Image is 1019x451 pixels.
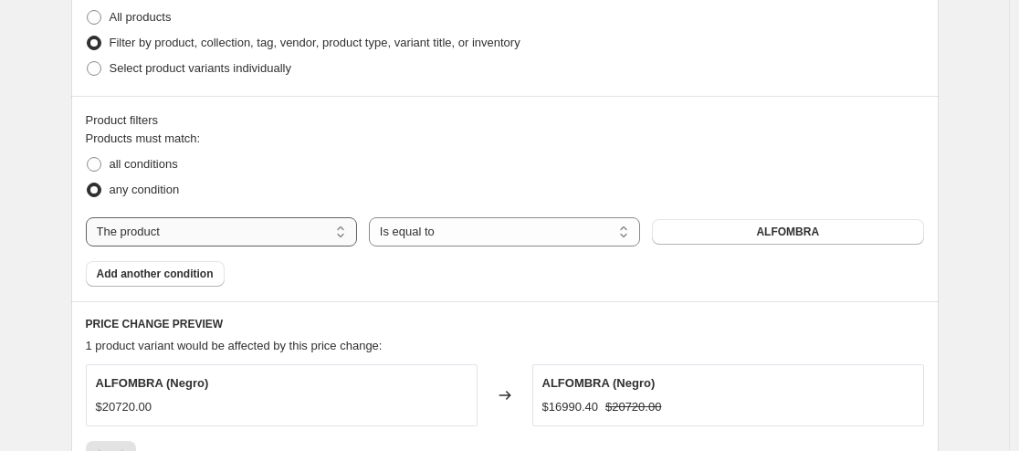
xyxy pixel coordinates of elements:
span: all conditions [110,157,178,171]
h6: PRICE CHANGE PREVIEW [86,317,924,331]
strike: $20720.00 [605,398,661,416]
button: Add another condition [86,261,225,287]
span: ALFOMBRA (Negro) [96,376,209,390]
div: $20720.00 [96,398,152,416]
span: Select product variants individually [110,61,291,75]
div: Product filters [86,111,924,130]
span: All products [110,10,172,24]
span: Filter by product, collection, tag, vendor, product type, variant title, or inventory [110,36,520,49]
span: any condition [110,183,180,196]
span: ALFOMBRA (Negro) [542,376,656,390]
span: ALFOMBRA [756,225,819,239]
span: Products must match: [86,131,201,145]
span: 1 product variant would be affected by this price change: [86,339,383,352]
div: $16990.40 [542,398,598,416]
span: Add another condition [97,267,214,281]
button: ALFOMBRA [652,219,923,245]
